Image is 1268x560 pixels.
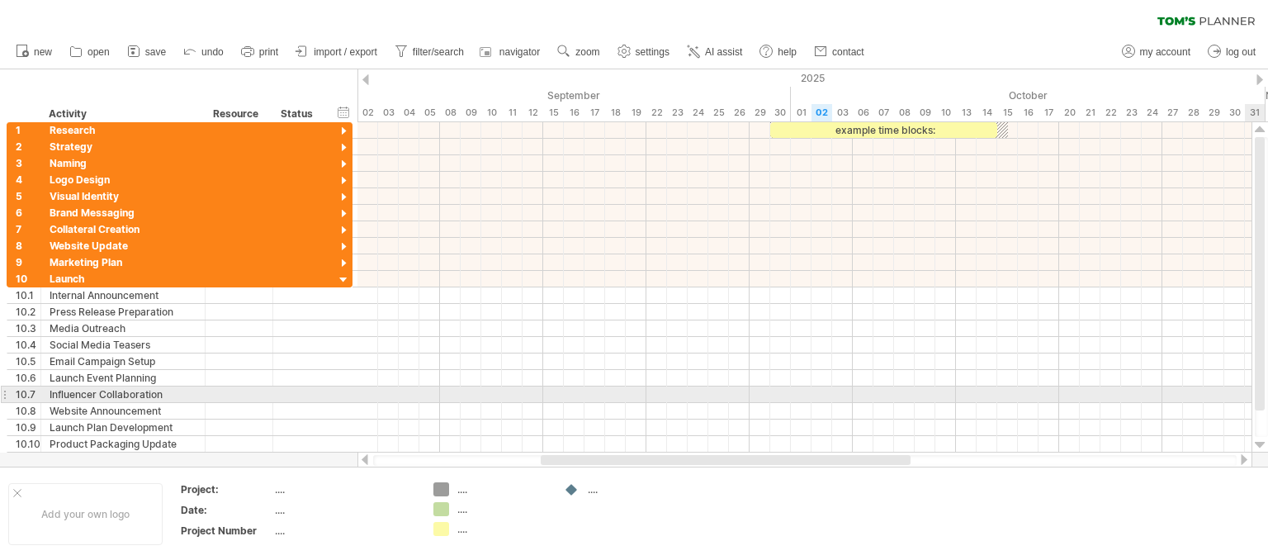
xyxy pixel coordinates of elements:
div: Thursday, 11 September 2025 [502,104,523,121]
div: Social Media Teasers [50,337,196,353]
span: new [34,46,52,58]
div: Friday, 17 October 2025 [1039,104,1059,121]
span: zoom [575,46,599,58]
div: Friday, 19 September 2025 [626,104,646,121]
div: Friday, 5 September 2025 [419,104,440,121]
div: Naming [50,155,196,171]
div: Launch [50,271,196,287]
a: contact [810,41,869,63]
div: Tuesday, 14 October 2025 [977,104,997,121]
div: Activity [49,106,196,122]
div: Thursday, 2 October 2025 [811,104,832,121]
div: Logo Design [50,172,196,187]
div: 1 [16,122,40,138]
div: 3 [16,155,40,171]
div: Monday, 13 October 2025 [956,104,977,121]
div: Collateral Creation [50,221,196,237]
div: Monday, 29 September 2025 [750,104,770,121]
div: Tuesday, 16 September 2025 [564,104,584,121]
div: Media Outreach [50,320,196,336]
a: navigator [477,41,545,63]
div: Thursday, 30 October 2025 [1224,104,1245,121]
div: Monday, 20 October 2025 [1059,104,1080,121]
div: Wednesday, 1 October 2025 [791,104,811,121]
div: Wednesday, 29 October 2025 [1204,104,1224,121]
div: Tuesday, 30 September 2025 [770,104,791,121]
span: import / export [314,46,377,58]
div: Website Announcement [50,403,196,419]
a: print [237,41,283,63]
div: Wednesday, 15 October 2025 [997,104,1018,121]
div: Monday, 15 September 2025 [543,104,564,121]
div: 10.6 [16,370,40,386]
div: Monday, 8 September 2025 [440,104,461,121]
div: Launch Event Planning [50,370,196,386]
div: Tuesday, 23 September 2025 [667,104,688,121]
div: .... [457,482,547,496]
div: 10.7 [16,387,40,402]
div: .... [275,524,414,538]
div: .... [457,522,547,536]
a: zoom [553,41,604,63]
div: Friday, 12 September 2025 [523,104,543,121]
div: Thursday, 4 September 2025 [399,104,419,121]
div: Wednesday, 3 September 2025 [378,104,399,121]
div: Product Packaging Update [50,436,196,452]
div: Monday, 6 October 2025 [853,104,873,121]
div: Marketing Plan [50,254,196,270]
a: open [65,41,115,63]
a: new [12,41,57,63]
span: navigator [499,46,540,58]
div: 10.9 [16,420,40,435]
a: settings [613,41,674,63]
div: 7 [16,221,40,237]
div: .... [588,482,678,496]
div: 4 [16,172,40,187]
div: 9 [16,254,40,270]
div: .... [275,482,414,496]
a: log out [1204,41,1261,63]
div: September 2025 [337,87,791,104]
div: Tuesday, 2 September 2025 [357,104,378,121]
div: Thursday, 9 October 2025 [915,104,935,121]
div: .... [275,503,414,517]
div: Monday, 27 October 2025 [1162,104,1183,121]
a: filter/search [390,41,469,63]
span: AI assist [705,46,742,58]
a: undo [179,41,229,63]
div: example time blocks: [770,122,997,138]
span: open [88,46,110,58]
span: filter/search [413,46,464,58]
div: October 2025 [791,87,1266,104]
div: Friday, 26 September 2025 [729,104,750,121]
div: Brand Messaging [50,205,196,221]
span: log out [1226,46,1256,58]
div: Friday, 3 October 2025 [832,104,853,121]
div: 10.10 [16,436,40,452]
a: AI assist [683,41,747,63]
div: Date: [181,503,272,517]
div: Wednesday, 24 September 2025 [688,104,708,121]
div: Website Update [50,238,196,254]
div: 10 [16,271,40,287]
span: help [778,46,797,58]
a: import / export [291,41,382,63]
div: Tuesday, 9 September 2025 [461,104,481,121]
div: Visual Identity [50,188,196,204]
div: 10.3 [16,320,40,336]
div: Thursday, 16 October 2025 [1018,104,1039,121]
div: Strategy [50,139,196,154]
div: Wednesday, 22 October 2025 [1100,104,1121,121]
div: Friday, 31 October 2025 [1245,104,1266,121]
div: Thursday, 23 October 2025 [1121,104,1142,121]
span: undo [201,46,224,58]
div: 10.8 [16,403,40,419]
span: contact [832,46,864,58]
div: Wednesday, 10 September 2025 [481,104,502,121]
div: Email Campaign Setup [50,354,196,369]
div: Add your own logo [8,483,163,545]
div: Project Number [181,524,272,538]
div: Monday, 22 September 2025 [646,104,667,121]
span: settings [636,46,669,58]
div: Thursday, 18 September 2025 [605,104,626,121]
